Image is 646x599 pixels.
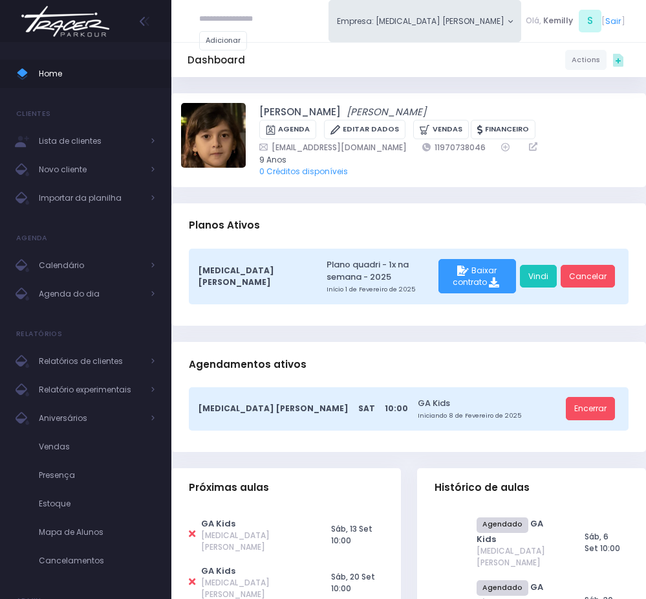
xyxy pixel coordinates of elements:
span: Calendário [39,257,142,274]
span: Agenda do dia [39,286,142,302]
span: Vendas [39,438,155,455]
span: Sáb, 6 Set 10:00 [585,531,620,554]
div: Baixar contrato [438,259,516,294]
span: Sáb, 20 Set 10:00 [331,571,375,594]
h3: Planos Ativos [189,207,260,245]
span: 9 Anos [259,154,621,166]
a: GA Kids [201,565,235,577]
a: [PERSON_NAME] [347,105,426,120]
span: Relatórios de clientes [39,353,142,370]
a: Financeiro [471,120,535,140]
span: [MEDICAL_DATA] [PERSON_NAME] [477,545,562,569]
span: Sáb, 13 Set 10:00 [331,523,372,546]
a: GA Kids [201,517,235,530]
span: [MEDICAL_DATA] [PERSON_NAME] [199,403,349,414]
a: Plano quadri - 1x na semana - 2025 [327,258,435,284]
img: Ana Luisa Bonacio Sevilha [181,103,246,168]
span: Agendado [477,580,528,596]
h4: Agenda [16,225,48,251]
span: Home [39,65,155,82]
small: Iniciando 8 de Fevereiro de 2025 [418,411,562,420]
a: Actions [565,50,607,69]
a: Agenda [259,120,316,140]
a: 11970738046 [422,141,486,153]
a: Cancelar [561,265,615,288]
span: Importar da planilha [39,190,142,207]
h4: Clientes [16,101,50,127]
span: Aniversários [39,410,142,427]
span: Sat [358,403,375,414]
span: Novo cliente [39,161,142,178]
span: Kemilly [543,15,573,27]
a: [EMAIL_ADDRESS][DOMAIN_NAME] [259,141,407,153]
span: [MEDICAL_DATA] [PERSON_NAME] [201,530,308,553]
span: [MEDICAL_DATA] [PERSON_NAME] [199,265,307,288]
span: Olá, [526,15,541,27]
div: [ ] [521,8,630,34]
a: Vendas [413,120,468,140]
a: Encerrar [566,397,615,420]
span: Estoque [39,495,155,512]
a: Sair [605,15,621,27]
a: Adicionar [199,31,247,51]
a: GA Kids [418,397,562,409]
i: [PERSON_NAME] [347,105,426,119]
span: Lista de clientes [39,133,142,150]
span: Presença [39,467,155,484]
small: Início 1 de Fevereiro de 2025 [327,285,435,294]
span: Cancelamentos [39,552,155,569]
h5: Dashboard [188,54,245,66]
span: 10:00 [385,403,408,414]
a: 0 Créditos disponíveis [259,166,348,177]
a: Editar Dados [324,120,405,140]
span: Mapa de Alunos [39,524,155,541]
span: Relatório experimentais [39,381,142,398]
span: Agendado [477,517,528,533]
a: Vindi [520,265,557,288]
a: [PERSON_NAME] [259,105,341,120]
span: Próximas aulas [189,482,269,493]
h4: Relatórios [16,321,62,347]
h3: Agendamentos ativos [189,346,307,383]
span: S [579,10,601,32]
span: Histórico de aulas [435,482,530,493]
